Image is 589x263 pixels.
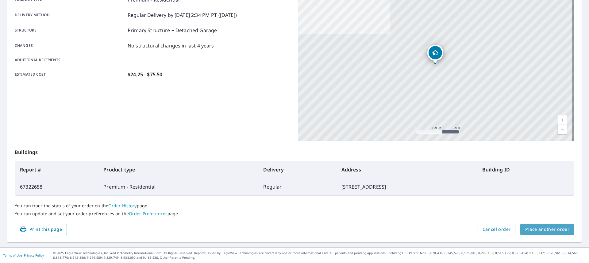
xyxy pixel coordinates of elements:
p: No structural changes in last 4 years [128,42,214,49]
p: Delivery method [15,11,125,19]
button: Cancel order [478,224,516,235]
button: Place another order [520,224,574,235]
a: Order Preferences [129,211,167,216]
th: Delivery [258,161,336,178]
a: Current Level 17, Zoom In [558,115,567,125]
p: © 2025 Eagle View Technologies, Inc. and Pictometry International Corp. All Rights Reserved. Repo... [53,251,586,260]
a: Terms of Use [3,253,22,257]
p: Buildings [15,141,574,161]
p: Estimated cost [15,71,125,78]
span: Place another order [525,226,569,233]
div: Dropped pin, building 1, Residential property, 12510 W Pine Lake Rd Salem, OH 44460 [427,45,443,64]
td: Regular [258,178,336,195]
p: Regular Delivery by [DATE] 2:34 PM PT ([DATE]) [128,11,237,19]
span: Print this page [20,226,62,233]
button: Print this page [15,224,67,235]
th: Building ID [477,161,574,178]
a: Order History [108,203,137,209]
a: Privacy Policy [24,253,44,257]
th: Report # [15,161,98,178]
span: Cancel order [483,226,511,233]
a: Current Level 17, Zoom Out [558,125,567,134]
p: Structure [15,27,125,34]
td: Premium - Residential [98,178,258,195]
th: Product type [98,161,258,178]
p: Primary Structure + Detached Garage [128,27,217,34]
p: You can track the status of your order on the page. [15,203,574,209]
th: Address [337,161,477,178]
td: [STREET_ADDRESS] [337,178,477,195]
p: Additional recipients [15,57,125,63]
p: You can update and set your order preferences on the page. [15,211,574,216]
p: | [3,254,44,257]
p: Changes [15,42,125,49]
p: $24.25 - $75.50 [128,71,162,78]
td: 67322658 [15,178,98,195]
